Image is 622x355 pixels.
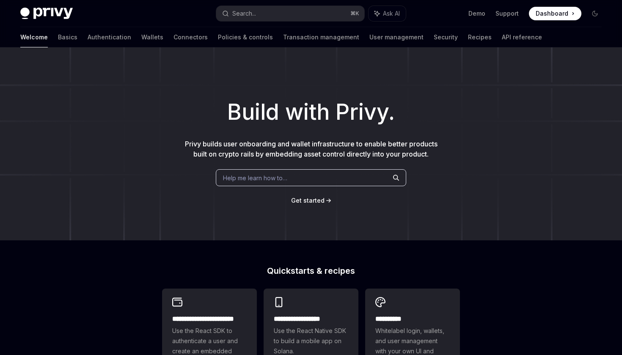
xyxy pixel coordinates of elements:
[291,196,325,205] a: Get started
[14,96,608,129] h1: Build with Privy.
[369,6,406,21] button: Ask AI
[502,27,542,47] a: API reference
[20,27,48,47] a: Welcome
[495,9,519,18] a: Support
[162,267,460,275] h2: Quickstarts & recipes
[536,9,568,18] span: Dashboard
[369,27,424,47] a: User management
[58,27,77,47] a: Basics
[173,27,208,47] a: Connectors
[529,7,581,20] a: Dashboard
[283,27,359,47] a: Transaction management
[216,6,364,21] button: Search...⌘K
[350,10,359,17] span: ⌘ K
[185,140,438,158] span: Privy builds user onboarding and wallet infrastructure to enable better products built on crypto ...
[218,27,273,47] a: Policies & controls
[468,27,492,47] a: Recipes
[141,27,163,47] a: Wallets
[588,7,602,20] button: Toggle dark mode
[291,197,325,204] span: Get started
[223,173,287,182] span: Help me learn how to…
[434,27,458,47] a: Security
[468,9,485,18] a: Demo
[383,9,400,18] span: Ask AI
[232,8,256,19] div: Search...
[20,8,73,19] img: dark logo
[88,27,131,47] a: Authentication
